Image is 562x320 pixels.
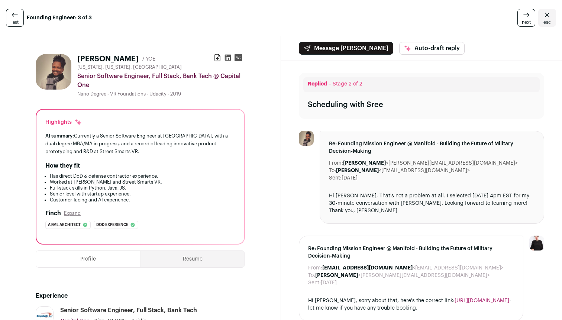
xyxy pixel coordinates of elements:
[329,192,535,214] div: Hi [PERSON_NAME], That's not a problem at all. I selected [DATE] 4pm EST for my 30-minute convers...
[329,159,343,167] dt: From:
[77,72,245,90] div: Senior Software Engineer, Full Stack, Bank Tech @ Capital One
[299,42,393,55] button: Message [PERSON_NAME]
[77,91,245,97] div: Nano Degree - VR Foundations - Udacity - 2019
[315,272,490,279] dd: <[PERSON_NAME][EMAIL_ADDRESS][DOMAIN_NAME]>
[36,251,140,267] button: Profile
[308,279,321,287] dt: Sent:
[315,273,358,278] b: [PERSON_NAME]
[333,81,362,87] span: Stage 2 of 2
[27,14,92,22] strong: Founding Engineer: 3 of 3
[336,168,379,173] b: [PERSON_NAME]
[543,19,551,25] span: esc
[50,197,235,203] li: Customer-facing and AI experience.
[308,100,383,110] div: Scheduling with Sree
[343,161,386,166] b: [PERSON_NAME]
[329,167,336,174] dt: To:
[522,19,531,25] span: next
[343,159,518,167] dd: <[PERSON_NAME][EMAIL_ADDRESS][DOMAIN_NAME]>
[329,81,331,87] span: –
[308,81,327,87] span: Replied
[36,291,245,300] h2: Experience
[529,236,544,250] img: 9240684-medium_jpg
[45,119,82,126] div: Highlights
[96,221,128,229] span: Dod experience
[308,297,514,312] div: Hi [PERSON_NAME], sorry about that, here's the correct link: - let me know if you have any troubl...
[6,9,24,27] a: last
[141,251,245,267] button: Resume
[329,174,342,182] dt: Sent:
[322,264,504,272] dd: <[EMAIL_ADDRESS][DOMAIN_NAME]>
[329,140,535,155] span: Re: Founding Mission Engineer @ Manifold - Building the Future of Military Decision-Making
[48,221,81,229] span: Ai/ml architect
[538,9,556,27] a: Close
[50,173,235,179] li: Has direct DoD & defense contractor experience.
[36,54,71,90] img: da4b3707fc20644041928b044fd43dab342bfc341a8626737d1d288acf2dd1ef.jpg
[299,131,314,146] img: da4b3707fc20644041928b044fd43dab342bfc341a8626737d1d288acf2dd1ef.jpg
[60,306,197,314] div: Senior Software Engineer, Full Stack, Bank Tech
[308,245,514,260] span: Re: Founding Mission Engineer @ Manifold - Building the Future of Military Decision-Making
[45,209,61,218] h2: Finch
[77,54,139,64] h1: [PERSON_NAME]
[399,42,465,55] button: Auto-draft reply
[517,9,535,27] a: next
[336,167,470,174] dd: <[EMAIL_ADDRESS][DOMAIN_NAME]>
[64,210,81,216] button: Expand
[455,298,509,303] a: [URL][DOMAIN_NAME]
[45,132,235,155] div: Currently a Senior Software Engineer at [GEOGRAPHIC_DATA], with a dual degree MBA/MA in progress,...
[50,191,235,197] li: Senior level with startup experience.
[321,279,337,287] dd: [DATE]
[342,174,358,182] dd: [DATE]
[50,185,235,191] li: Full-stack skills in Python, Java, JS.
[45,161,80,170] h2: How they fit
[308,264,322,272] dt: From:
[12,19,19,25] span: last
[50,179,235,185] li: Worked at [PERSON_NAME] and Street Smarts VR.
[322,265,413,271] b: [EMAIL_ADDRESS][DOMAIN_NAME]
[45,133,74,138] span: AI summary:
[77,64,182,70] span: [US_STATE], [US_STATE], [GEOGRAPHIC_DATA]
[308,272,315,279] dt: To:
[142,55,155,63] div: 7 YOE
